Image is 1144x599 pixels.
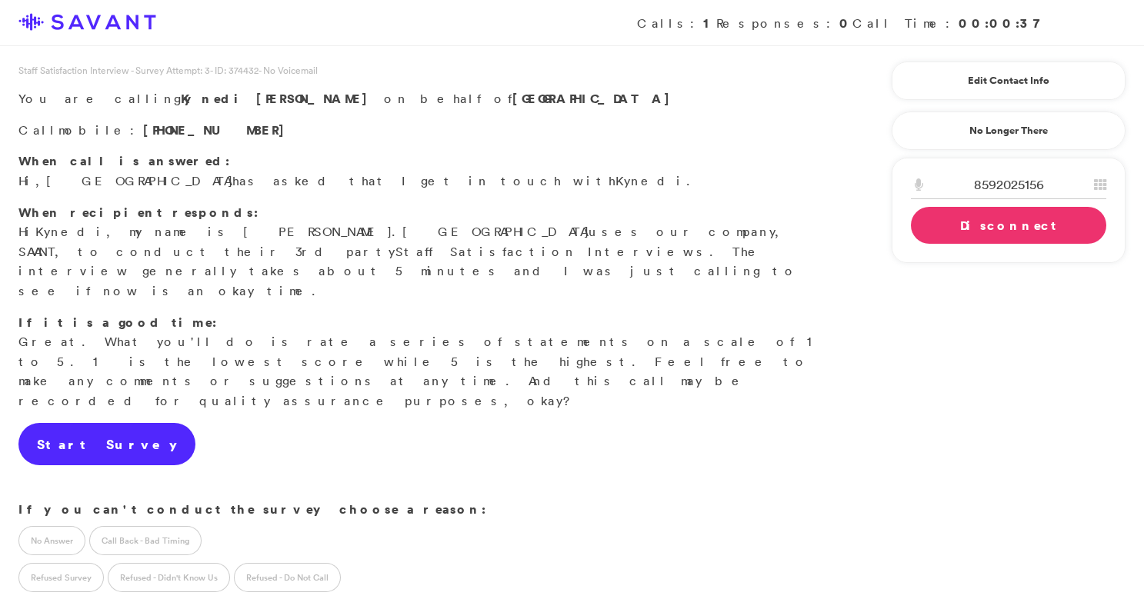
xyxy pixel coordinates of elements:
[18,313,833,411] p: Great. What you'll do is rate a series of statements on a scale of 1 to 5. 1 is the lowest score ...
[108,563,230,592] label: Refused - Didn't Know Us
[959,15,1049,32] strong: 00:00:37
[18,203,833,301] p: Hi , my name is [PERSON_NAME]. uses our company, SAVANT, to conduct their 3rd party s. The interv...
[18,501,486,517] strong: If you can't conduct the survey choose a reason:
[234,563,341,592] label: Refused - Do Not Call
[18,423,195,466] a: Start Survey
[911,68,1106,93] a: Edit Contact Info
[256,90,375,107] span: [PERSON_NAME]
[839,15,852,32] strong: 0
[18,64,318,77] span: Staff Satisfaction Interview - Survey Attempt: 3 - No Voicemail
[89,526,202,555] label: Call Back - Bad Timing
[18,151,833,191] p: Hi, has asked that I get in touch with .
[911,207,1106,244] a: Disconnect
[143,121,292,138] span: [PHONE_NUMBER]
[395,244,696,259] span: Staff Satisfaction Interview
[18,563,104,592] label: Refused Survey
[18,526,85,555] label: No Answer
[703,15,716,32] strong: 1
[402,224,589,239] span: [GEOGRAPHIC_DATA]
[18,121,833,141] p: Call :
[18,89,833,109] p: You are calling on behalf of
[46,173,232,188] span: [GEOGRAPHIC_DATA]
[18,204,258,221] strong: When recipient responds:
[615,173,686,188] span: Kynedi
[210,64,258,77] span: - ID: 374432
[58,122,130,138] span: mobile
[892,111,1126,150] a: No Longer There
[35,224,106,239] span: Kynedi
[18,152,230,169] strong: When call is answered:
[512,90,678,107] strong: [GEOGRAPHIC_DATA]
[18,314,217,331] strong: If it is a good time:
[181,90,248,107] span: Kynedi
